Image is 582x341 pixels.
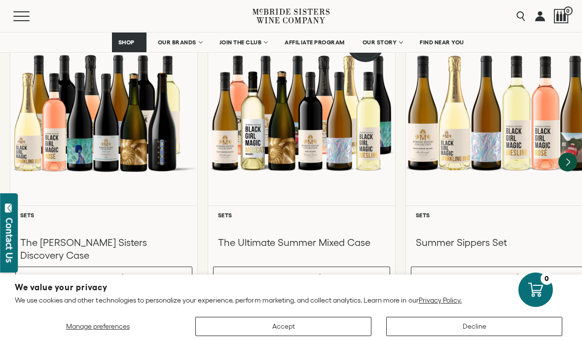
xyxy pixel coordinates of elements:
div: 0 [541,273,553,285]
p: We use cookies and other technologies to personalize your experience, perform marketing, and coll... [15,296,567,305]
div: Contact Us [4,218,14,263]
h3: The [PERSON_NAME] Sisters Discovery Case [20,236,187,262]
a: Privacy Policy. [419,296,462,304]
button: Mobile Menu Trigger [13,11,49,21]
div: Add to cart [66,270,106,284]
span: $417.89 [121,273,142,280]
span: OUR STORY [363,39,397,46]
span: OUR BRANDS [158,39,196,46]
button: Decline [386,317,562,336]
div: Add to cart [263,270,303,284]
button: Manage preferences [15,317,181,336]
div: Add to cart [461,270,501,284]
button: Add to cart $417.89 [15,267,192,286]
h2: We value your privacy [15,283,567,292]
span: AFFILIATE PROGRAM [285,39,345,46]
a: AFFILIATE PROGRAM [278,33,351,52]
a: McBride Sisters Full Set Sets The [PERSON_NAME] Sisters Discovery Case Add to cart $417.89 [10,14,198,292]
a: OUR STORY [356,33,409,52]
button: Next [558,153,577,171]
span: Manage preferences [66,322,130,330]
span: SHOP [118,39,135,46]
a: SHOP [112,33,146,52]
button: Accept [195,317,371,336]
span: $385.88 [318,273,341,280]
a: Best Seller The Ultimate Summer Mixed Case Sets The Ultimate Summer Mixed Case Add to cart $385.88 [208,14,396,292]
a: JOIN THE CLUB [213,33,274,52]
a: OUR BRANDS [151,33,208,52]
span: JOIN THE CLUB [219,39,262,46]
span: 0 [564,6,573,15]
h6: Sets [20,212,187,218]
button: Add to cart $385.88 [213,267,390,286]
h3: The Ultimate Summer Mixed Case [218,236,385,249]
span: $164.94 [516,273,539,280]
a: FIND NEAR YOU [413,33,471,52]
h6: Sets [218,212,385,218]
span: FIND NEAR YOU [420,39,464,46]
